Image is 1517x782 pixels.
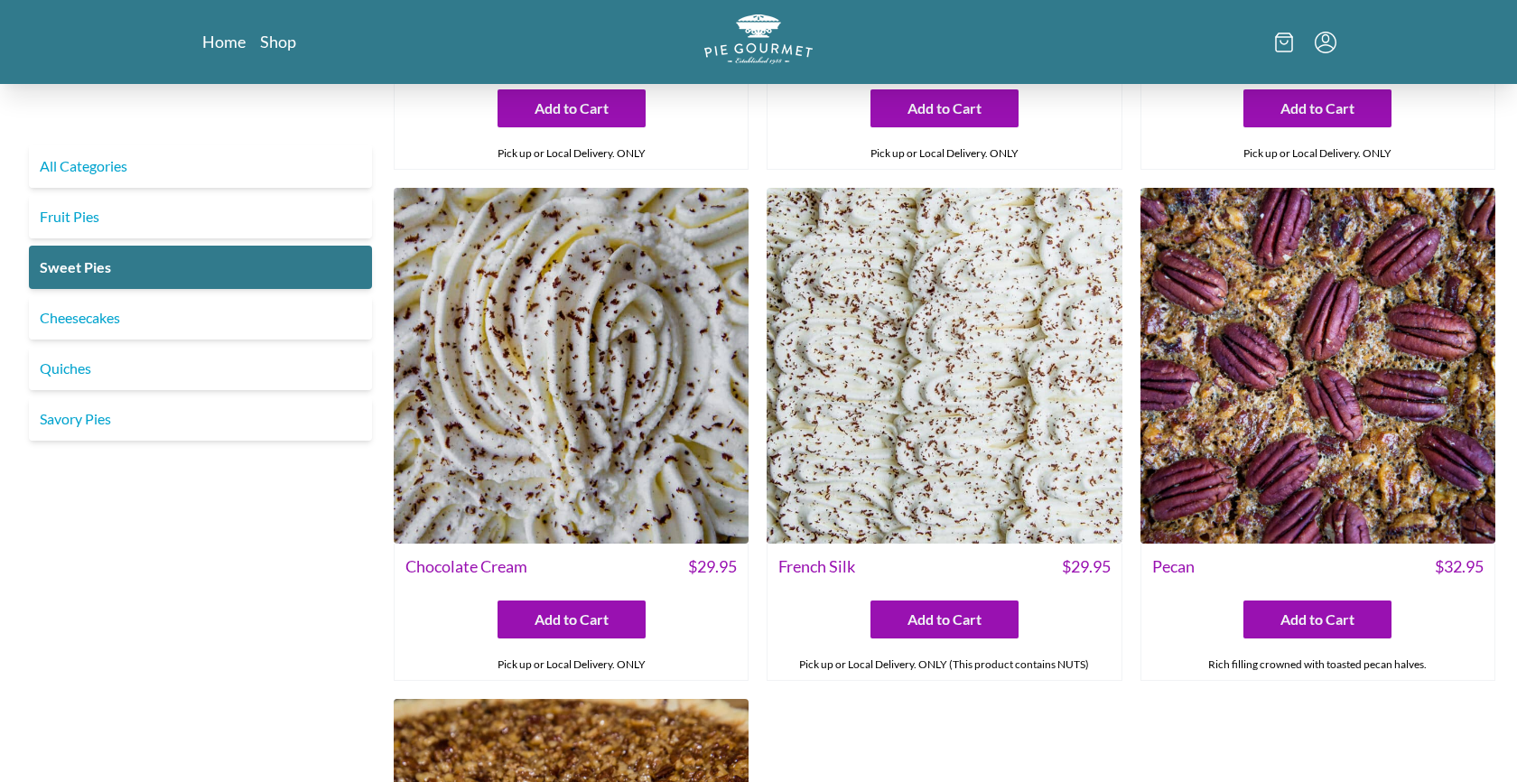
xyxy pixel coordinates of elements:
[395,138,748,169] div: Pick up or Local Delivery. ONLY
[704,14,813,70] a: Logo
[767,188,1121,543] img: French Silk
[1243,600,1391,638] button: Add to Cart
[768,138,1121,169] div: Pick up or Local Delivery. ONLY
[29,296,372,340] a: Cheesecakes
[498,600,646,638] button: Add to Cart
[1315,32,1336,53] button: Menu
[29,347,372,390] a: Quiches
[29,246,372,289] a: Sweet Pies
[907,609,982,630] span: Add to Cart
[535,98,609,119] span: Add to Cart
[29,195,372,238] a: Fruit Pies
[1141,138,1494,169] div: Pick up or Local Delivery. ONLY
[870,89,1019,127] button: Add to Cart
[688,554,737,579] span: $ 29.95
[870,600,1019,638] button: Add to Cart
[535,609,609,630] span: Add to Cart
[1140,188,1495,543] img: Pecan
[704,14,813,64] img: logo
[907,98,982,119] span: Add to Cart
[202,31,246,52] a: Home
[1062,554,1111,579] span: $ 29.95
[260,31,296,52] a: Shop
[1243,89,1391,127] button: Add to Cart
[778,554,855,579] span: French Silk
[1280,98,1354,119] span: Add to Cart
[29,144,372,188] a: All Categories
[498,89,646,127] button: Add to Cart
[1280,609,1354,630] span: Add to Cart
[405,554,527,579] span: Chocolate Cream
[395,649,748,680] div: Pick up or Local Delivery. ONLY
[29,397,372,441] a: Savory Pies
[768,649,1121,680] div: Pick up or Local Delivery. ONLY (This product contains NUTS)
[1141,649,1494,680] div: Rich filling crowned with toasted pecan halves.
[1435,554,1484,579] span: $ 32.95
[1152,554,1195,579] span: Pecan
[394,188,749,543] img: Chocolate Cream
